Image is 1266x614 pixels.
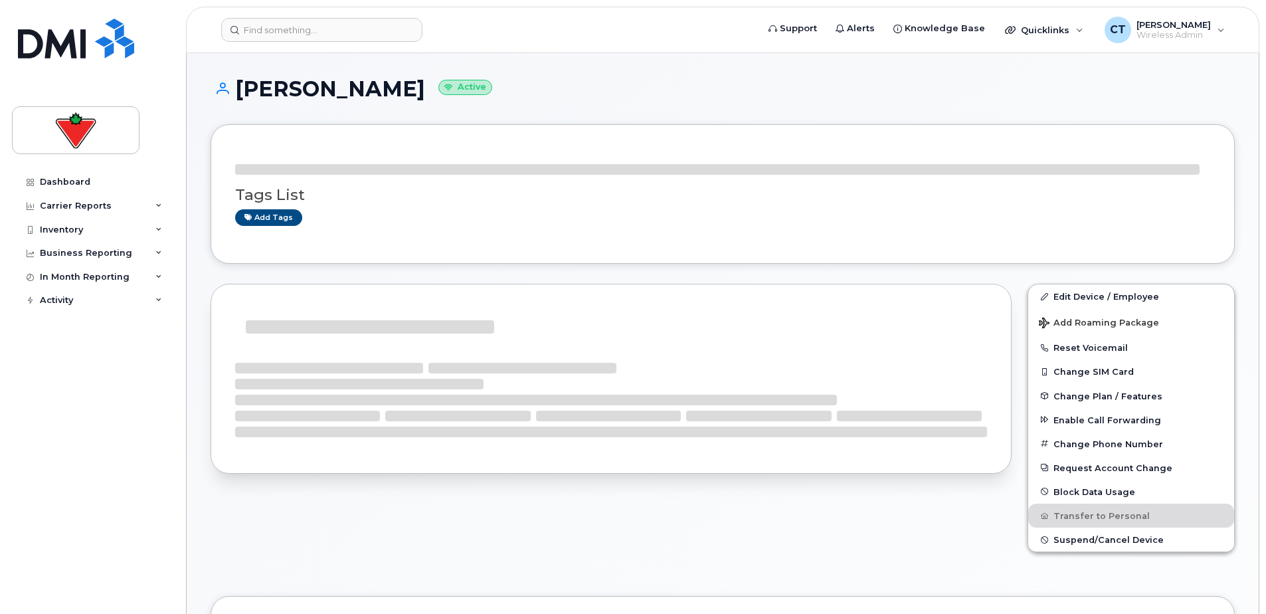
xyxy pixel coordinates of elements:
button: Suspend/Cancel Device [1028,528,1234,552]
button: Change Plan / Features [1028,384,1234,408]
button: Transfer to Personal [1028,504,1234,528]
button: Block Data Usage [1028,480,1234,504]
button: Reset Voicemail [1028,336,1234,359]
h3: Tags List [235,187,1210,203]
a: Add tags [235,209,302,226]
button: Request Account Change [1028,456,1234,480]
small: Active [438,80,492,95]
button: Enable Call Forwarding [1028,408,1234,432]
span: Suspend/Cancel Device [1053,535,1164,545]
a: Edit Device / Employee [1028,284,1234,308]
span: Change Plan / Features [1053,391,1162,401]
button: Change Phone Number [1028,432,1234,456]
button: Change SIM Card [1028,359,1234,383]
span: Add Roaming Package [1039,318,1159,330]
span: Enable Call Forwarding [1053,415,1161,425]
h1: [PERSON_NAME] [211,77,1235,100]
button: Add Roaming Package [1028,308,1234,336]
